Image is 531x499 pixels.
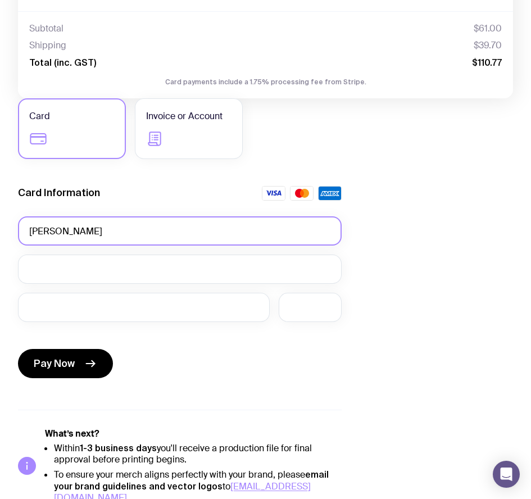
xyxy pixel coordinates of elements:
[80,443,157,453] strong: 1-3 business days
[474,40,502,51] span: $39.70
[18,349,113,378] button: Pay Now
[29,23,63,34] span: Subtotal
[29,110,50,123] span: Card
[146,110,223,123] span: Invoice or Account
[45,428,342,439] h5: What’s next?
[54,442,342,465] li: Within you'll receive a production file for final approval before printing begins.
[29,77,502,87] p: Card payments include a 1.75% processing fee from Stripe.
[290,302,330,312] iframe: Secure CVC input frame
[18,186,100,199] label: Card Information
[54,469,329,491] strong: email your brand guidelines and vector logos
[29,302,258,312] iframe: Secure expiration date input frame
[34,357,75,370] span: Pay Now
[474,23,502,34] span: $61.00
[29,57,96,68] span: Total (inc. GST)
[18,216,342,246] input: Full name
[493,461,520,488] div: Open Intercom Messenger
[29,40,66,51] span: Shipping
[472,57,502,68] span: $110.77
[29,264,330,274] iframe: Secure card number input frame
